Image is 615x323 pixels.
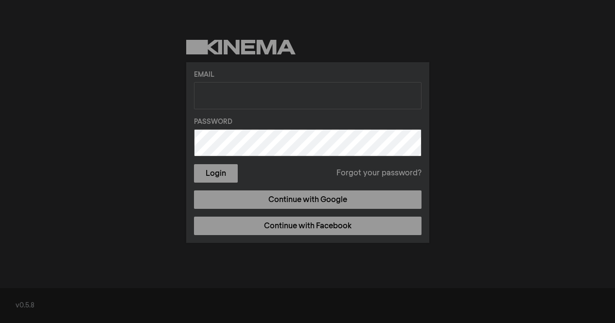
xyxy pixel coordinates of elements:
[16,301,599,311] div: v0.5.8
[194,190,422,209] a: Continue with Google
[194,164,238,183] button: Login
[194,70,422,80] label: Email
[194,217,422,235] a: Continue with Facebook
[194,117,422,127] label: Password
[336,168,422,179] a: Forgot your password?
